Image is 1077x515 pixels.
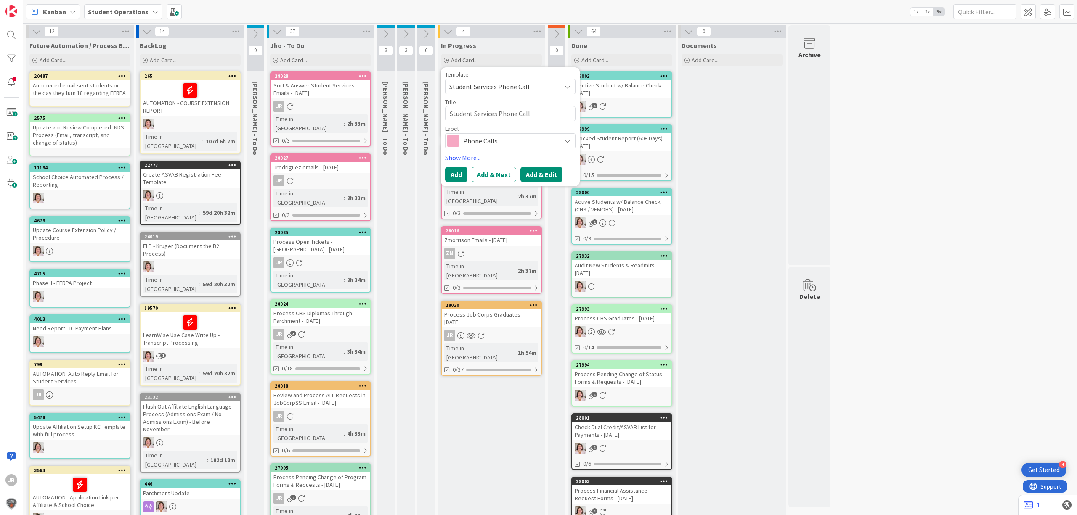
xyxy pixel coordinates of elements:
span: 0/9 [583,234,591,243]
div: 4679 [30,217,130,224]
div: JR [273,257,284,268]
div: 28016 [446,228,541,234]
img: EW [575,101,586,112]
div: 27999Blocked Student Report (60+ Days) - [DATE] [572,125,671,151]
div: 28024 [271,300,370,308]
span: 0/15 [583,171,594,180]
a: 28027Jrodriguez emails - [DATE]JRTime in [GEOGRAPHIC_DATA]:2h 33m0/3 [270,153,371,221]
div: 4715 [30,270,130,277]
div: Time in [GEOGRAPHIC_DATA] [273,271,344,289]
a: 2575Update and Review Completed_NDS Process (Email, transcript, and change of status) [29,114,130,156]
div: Phase II - FERPA Project [30,277,130,288]
a: 20487Automated email sent students on the day they turn 18 regarding FERPA [29,71,130,107]
div: 446Parchment Update [141,480,240,499]
div: 4679 [34,218,130,224]
div: 1h 54m [516,348,538,357]
div: JR [444,330,455,341]
a: 28025Process Open Tickets - [GEOGRAPHIC_DATA] - [DATE]JRTime in [GEOGRAPHIC_DATA]:2h 34m [270,228,371,293]
span: : [515,266,516,275]
div: 11194 [30,164,130,172]
span: : [515,192,516,201]
div: Process Financial Assistance Request Forms - [DATE] [572,485,671,504]
div: 446 [144,481,240,487]
div: EW [141,351,240,362]
div: Automated email sent students on the day they turn 18 regarding FERPA [30,80,130,98]
span: Label [445,126,459,132]
img: EW [575,281,586,292]
span: 0/3 [282,211,290,219]
a: 27993Process CHS Graduates - [DATE]EW0/14 [571,304,672,354]
div: EW [572,281,671,292]
div: 28028 [271,72,370,80]
span: 1x [910,8,922,16]
div: 4013 [34,316,130,322]
img: EW [575,443,586,454]
a: 27994Process Pending Change of Status Forms & Requests - [DATE]EW [571,360,672,407]
div: 24019ELP - Kruger (Document the B2 Process) [141,233,240,259]
div: Audit New Students & Readmits - [DATE] [572,260,671,278]
div: Update Affiliation Setup KC Template with full process. [30,421,130,440]
span: 1 [592,219,597,225]
div: 20487 [34,73,130,79]
div: Process CHS Graduates - [DATE] [572,313,671,324]
span: 2x [922,8,933,16]
div: 22777 [141,161,240,169]
span: Add Card... [40,56,66,64]
a: 5478Update Affiliation Setup KC Template with full process.EW [29,413,130,459]
div: 28001 [576,415,671,421]
span: : [199,369,201,378]
div: 107d 6h 7m [204,137,237,146]
div: 28027 [275,155,370,161]
div: EW [30,442,130,453]
a: 28002Inactive Student w/ Balance Check - [DATE]EW [571,71,672,118]
div: 265 [144,73,240,79]
div: JR [271,411,370,422]
div: Process Pending Change of Program Forms & Requests - [DATE] [271,472,370,490]
div: 4715 [34,271,130,277]
div: 27995 [275,465,370,471]
div: EW [572,390,671,401]
div: 28018 [275,383,370,389]
div: 28025Process Open Tickets - [GEOGRAPHIC_DATA] - [DATE] [271,229,370,255]
div: 265 [141,72,240,80]
div: JR [442,330,541,341]
span: 0/6 [583,460,591,468]
div: 5478Update Affiliation Setup KC Template with full process. [30,414,130,440]
img: EW [575,154,586,165]
img: EW [33,291,44,302]
div: Time in [GEOGRAPHIC_DATA] [273,189,344,207]
button: Add & Edit [520,167,562,182]
div: AUTOMATION: Auto Reply Email for Student Services [30,368,130,387]
div: 28002Inactive Student w/ Balance Check - [DATE] [572,72,671,98]
span: 1 [592,508,597,514]
div: EW [30,336,130,347]
div: Jrodriguez emails - [DATE] [271,162,370,173]
div: 28024Process CHS Diplomas Through Parchment - [DATE] [271,300,370,326]
div: 27993 [572,305,671,313]
div: 3563 [34,467,130,473]
span: 14 [155,26,169,37]
div: 11194School Choice Automated Process / Reporting [30,164,130,190]
div: 28002 [576,73,671,79]
div: 59d 20h 32m [201,208,237,217]
div: EW [141,501,240,512]
div: ZM [444,248,455,259]
div: EW [30,193,130,203]
span: 0/3 [282,136,290,145]
div: 59d 20h 32m [201,280,237,289]
div: 27995Process Pending Change of Program Forms & Requests - [DATE] [271,464,370,490]
div: Process Pending Change of Status Forms & Requests - [DATE] [572,369,671,387]
div: JR [271,257,370,268]
img: EW [575,326,586,337]
div: 27999 [572,125,671,133]
div: Time in [GEOGRAPHIC_DATA] [143,451,207,469]
div: EW [572,217,671,228]
div: 28000 [572,189,671,196]
div: EW [141,190,240,201]
div: 2h 37m [516,192,538,201]
div: Blocked Student Report (60+ Days) - [DATE] [572,133,671,151]
span: : [344,193,345,203]
div: Need Report - IC Payment Plans [30,323,130,334]
div: 27932 [576,253,671,259]
img: EW [143,437,154,448]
